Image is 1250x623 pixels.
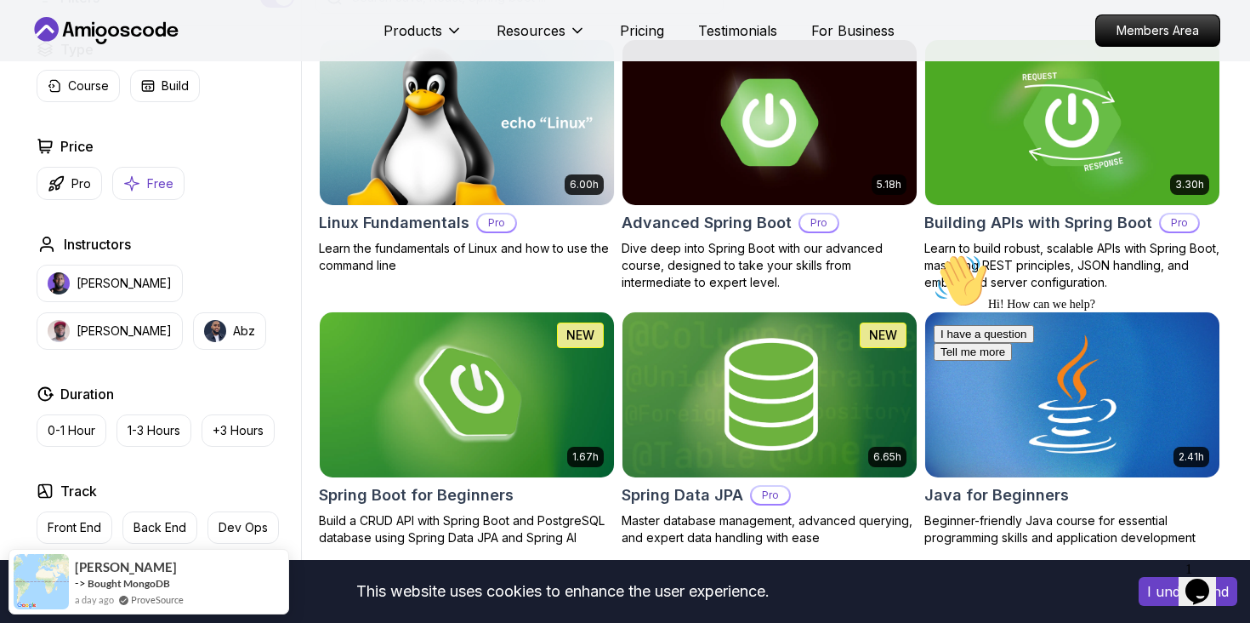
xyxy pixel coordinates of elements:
iframe: chat widget [1179,555,1233,606]
a: Advanced Spring Boot card5.18hAdvanced Spring BootProDive deep into Spring Boot with our advanced... [622,39,918,291]
button: +3 Hours [202,414,275,447]
h2: Building APIs with Spring Boot [924,211,1152,235]
p: NEW [566,327,594,344]
button: Build [130,70,200,102]
a: For Business [811,20,895,41]
img: Advanced Spring Boot card [622,40,917,205]
p: Free [147,175,173,192]
button: 0-1 Hour [37,414,106,447]
h2: Java for Beginners [924,483,1069,507]
button: Tell me more [7,96,85,114]
button: instructor img[PERSON_NAME] [37,312,183,350]
img: Linux Fundamentals card [320,40,614,205]
a: Members Area [1095,14,1220,47]
button: Front End [37,512,112,544]
div: 👋Hi! How can we help?I have a questionTell me more [7,7,313,114]
a: Pricing [620,20,664,41]
p: Products [384,20,442,41]
p: Beginner-friendly Java course for essential programming skills and application development [924,512,1220,546]
p: NEW [869,327,897,344]
h2: Duration [60,384,114,404]
p: Master database management, advanced querying, and expert data handling with ease [622,512,918,546]
img: :wave: [7,7,61,61]
button: Accept cookies [1139,577,1237,606]
h2: Track [60,481,97,501]
p: 1.67h [572,450,599,464]
p: 0-1 Hour [48,422,95,439]
p: +3 Hours [213,422,264,439]
button: 1-3 Hours [116,414,191,447]
button: instructor imgAbz [193,312,266,350]
p: Course [68,77,109,94]
h2: Spring Boot for Beginners [319,483,514,507]
p: Back End [134,519,186,536]
span: -> [75,576,86,590]
img: instructor img [48,272,70,294]
p: [PERSON_NAME] [77,323,172,340]
button: Free [112,167,185,200]
p: Learn to build robust, scalable APIs with Spring Boot, mastering REST principles, JSON handling, ... [924,240,1220,291]
div: This website uses cookies to enhance the user experience. [13,573,1113,610]
p: Build [162,77,189,94]
button: Back End [122,512,197,544]
p: Abz [233,323,255,340]
p: Pro [71,175,91,192]
img: instructor img [48,320,70,342]
a: Spring Data JPA card6.65hNEWSpring Data JPAProMaster database management, advanced querying, and ... [622,311,918,546]
span: Hi! How can we help? [7,51,168,64]
button: Resources [497,20,586,54]
p: Build a CRUD API with Spring Boot and PostgreSQL database using Spring Data JPA and Spring AI [319,512,615,546]
a: ProveSource [131,592,184,607]
p: Pro [478,214,515,231]
img: Building APIs with Spring Boot card [925,40,1219,205]
p: 3.30h [1175,178,1204,191]
p: Resources [497,20,565,41]
a: Java for Beginners card2.41hJava for BeginnersBeginner-friendly Java course for essential program... [924,311,1220,546]
span: [PERSON_NAME] [75,560,177,574]
button: Course [37,70,120,102]
p: 6.65h [873,450,901,464]
a: Bought MongoDB [88,577,170,590]
h2: Instructors [64,234,131,254]
p: Front End [48,519,101,536]
h2: Spring Data JPA [622,483,743,507]
p: Pro [752,487,789,504]
img: Java for Beginners card [925,312,1219,477]
p: Members Area [1096,15,1219,46]
img: Spring Boot for Beginners card [320,312,614,477]
a: Building APIs with Spring Boot card3.30hBuilding APIs with Spring BootProLearn to build robust, s... [924,39,1220,291]
h2: Advanced Spring Boot [622,211,792,235]
button: instructor img[PERSON_NAME] [37,265,183,302]
a: Testimonials [698,20,777,41]
p: [PERSON_NAME] [77,275,172,292]
h2: Price [60,136,94,157]
p: Dive deep into Spring Boot with our advanced course, designed to take your skills from intermedia... [622,240,918,291]
p: Pro [1161,214,1198,231]
h2: Linux Fundamentals [319,211,469,235]
p: 1-3 Hours [128,422,180,439]
button: I have a question [7,78,107,96]
iframe: chat widget [927,247,1233,546]
img: Spring Data JPA card [622,312,917,477]
p: Dev Ops [219,519,268,536]
span: a day ago [75,592,114,607]
button: Products [384,20,463,54]
button: Dev Ops [207,512,279,544]
p: 6.00h [570,178,599,191]
button: Pro [37,167,102,200]
img: instructor img [204,320,226,342]
p: Pro [800,214,838,231]
p: 5.18h [877,178,901,191]
img: provesource social proof notification image [14,554,69,609]
p: Learn the fundamentals of Linux and how to use the command line [319,240,615,274]
a: Linux Fundamentals card6.00hLinux FundamentalsProLearn the fundamentals of Linux and how to use t... [319,39,615,274]
a: Spring Boot for Beginners card1.67hNEWSpring Boot for BeginnersBuild a CRUD API with Spring Boot ... [319,311,615,546]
